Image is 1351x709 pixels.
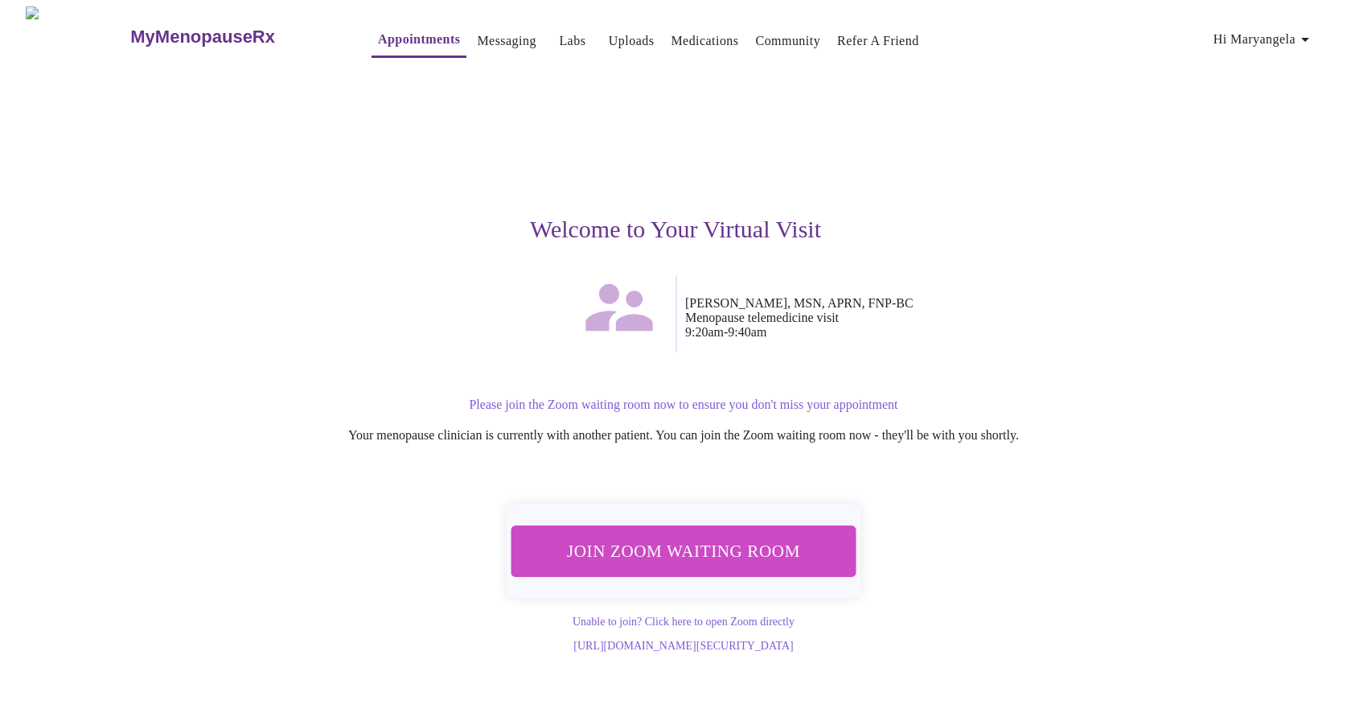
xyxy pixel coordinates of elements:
a: [URL][DOMAIN_NAME][SECURITY_DATA] [573,640,793,652]
button: Community [749,25,827,57]
button: Appointments [372,23,466,58]
a: Refer a Friend [837,30,919,52]
p: Your menopause clinician is currently with another patient. You can join the Zoom waiting room no... [196,428,1171,443]
button: Messaging [470,25,542,57]
p: Please join the Zoom waiting room now to ensure you don't miss your appointment [196,398,1171,412]
a: MyMenopauseRx [129,9,339,65]
p: [PERSON_NAME], MSN, APRN, FNP-BC Menopause telemedicine visit 9:20am - 9:40am [685,296,1171,340]
button: Refer a Friend [831,25,926,57]
button: Hi Maryangela [1207,23,1321,56]
a: Uploads [609,30,655,52]
a: Labs [559,30,585,52]
img: MyMenopauseRx Logo [26,6,129,67]
span: Hi Maryangela [1213,28,1315,51]
a: Unable to join? Click here to open Zoom directly [573,616,795,628]
button: Medications [664,25,745,57]
a: Appointments [378,28,460,51]
h3: MyMenopauseRx [130,27,275,47]
button: Join Zoom Waiting Room [511,526,856,576]
h3: Welcome to Your Virtual Visit [180,216,1171,243]
button: Uploads [602,25,661,57]
a: Medications [671,30,738,52]
a: Messaging [477,30,536,52]
button: Labs [547,25,598,57]
span: Join Zoom Waiting Room [532,536,835,566]
a: Community [756,30,821,52]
